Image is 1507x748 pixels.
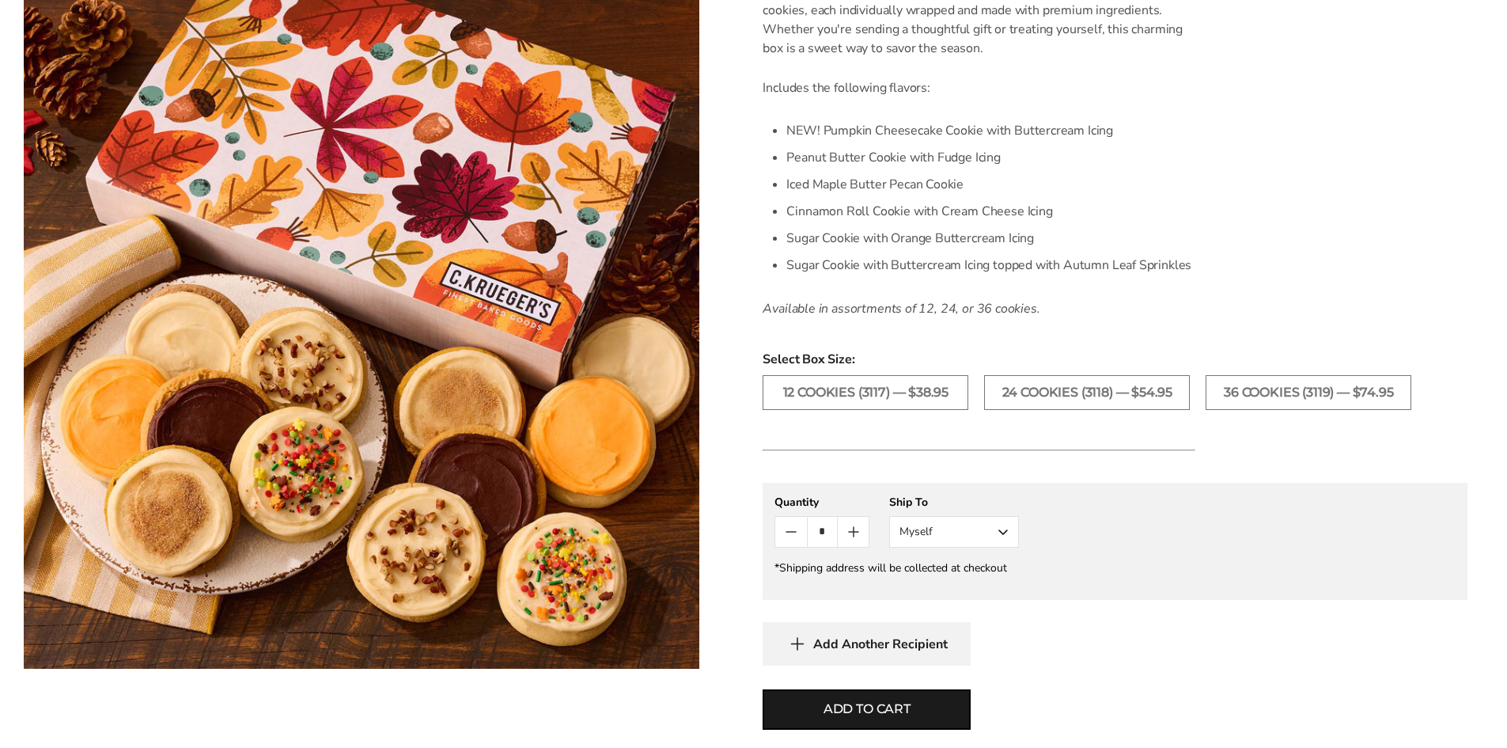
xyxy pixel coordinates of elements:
[763,483,1467,600] gfm-form: New recipient
[813,636,948,652] span: Add Another Recipient
[786,171,1195,198] li: Iced Maple Butter Pecan Cookie
[786,198,1195,225] li: Cinnamon Roll Cookie with Cream Cheese Icing
[1206,375,1411,410] label: 36 Cookies (3119) — $74.95
[786,144,1195,171] li: Peanut Butter Cookie with Fudge Icing
[763,78,1195,97] p: Includes the following flavors:
[889,495,1019,510] div: Ship To
[774,560,1456,575] div: *Shipping address will be collected at checkout
[763,350,1467,369] span: Select Box Size:
[786,117,1195,144] li: NEW! Pumpkin Cheesecake Cookie with Buttercream Icing
[838,517,869,547] button: Count plus
[763,300,1039,317] em: Available in assortments of 12, 24, or 36 cookies.
[774,495,869,510] div: Quantity
[786,252,1195,279] li: Sugar Cookie with Buttercream Icing topped with Autumn Leaf Sprinkles
[824,700,911,719] span: Add to cart
[775,517,806,547] button: Count minus
[13,688,164,735] iframe: Sign Up via Text for Offers
[889,516,1019,548] button: Myself
[984,375,1190,410] label: 24 Cookies (3118) — $54.95
[786,225,1195,252] li: Sugar Cookie with Orange Buttercream Icing
[763,689,971,730] button: Add to cart
[763,375,968,410] label: 12 Cookies (3117) — $38.95
[763,622,971,666] button: Add Another Recipient
[807,517,838,547] input: Quantity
